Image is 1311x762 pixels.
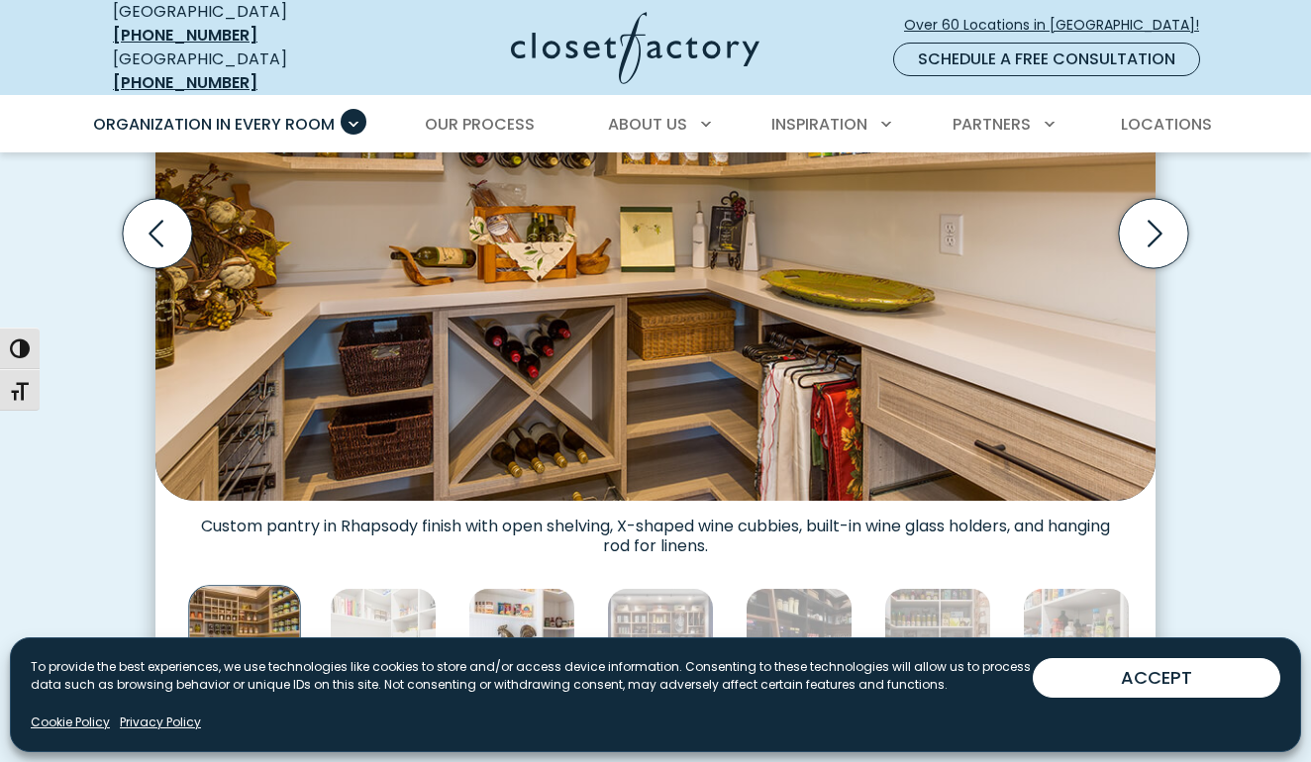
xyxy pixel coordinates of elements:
img: Charming pantry with white beadboard walls and marble counters [468,588,575,695]
a: Over 60 Locations in [GEOGRAPHIC_DATA]! [903,8,1216,43]
span: Our Process [425,113,535,136]
img: White walk-in pantry featuring pull-out drawers, vertical wine storage, and open shelving for dry... [330,588,437,695]
span: Organization in Every Room [93,113,335,136]
button: Next slide [1111,191,1196,276]
img: Closet Factory Logo [511,12,759,84]
a: Privacy Policy [120,714,201,731]
nav: Primary Menu [79,97,1232,152]
img: Custom pantry with natural wood shelves, pet food storage, and navy sliding barn doors for concea... [607,588,714,695]
span: Inspiration [771,113,867,136]
span: About Us [608,113,687,136]
a: Cookie Policy [31,714,110,731]
img: Custom pantry with labeled clear bins, rotating trays, and a can dispenser for organized food and... [1023,588,1130,695]
a: [PHONE_NUMBER] [113,71,257,94]
img: Walk-in pantry featuring retro café wallpaper, fully stocked open shelving, and sliding racks for... [884,588,991,695]
span: Partners [953,113,1031,136]
a: Schedule a Free Consultation [893,43,1200,76]
button: Previous slide [115,191,200,276]
figcaption: Custom pantry in Rhapsody finish with open shelving, X-shaped wine cubbies, built-in wine glass h... [155,501,1156,556]
p: To provide the best experiences, we use technologies like cookies to store and/or access device i... [31,658,1033,694]
span: Locations [1121,113,1212,136]
img: Custom walk-in pantry with light wood tones with wine racks, spice shelves, and built-in storage ... [188,585,300,697]
div: [GEOGRAPHIC_DATA] [113,48,355,95]
span: Over 60 Locations in [GEOGRAPHIC_DATA]! [904,15,1215,36]
img: Pantry with black cabinetry, marble-look counters, woven baskets, and a wooden ladder for high sh... [746,588,853,695]
a: [PHONE_NUMBER] [113,24,257,47]
button: ACCEPT [1033,658,1280,698]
